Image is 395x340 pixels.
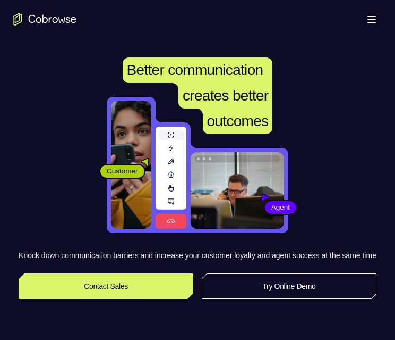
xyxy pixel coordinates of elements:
span: creates better [183,87,268,104]
img: A customer support agent talking on the phone [191,152,284,229]
a: Go to the home page [13,13,76,26]
span: Better communication [127,62,263,78]
p: Knock down communication barriers and increase your customer loyalty and agent success at the sam... [19,250,376,261]
a: Contact Sales [19,273,193,299]
img: A customer holding their phone [111,101,151,229]
img: A series of tools used in co-browsing sessions [156,127,186,229]
a: Try Online Demo [202,273,376,299]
